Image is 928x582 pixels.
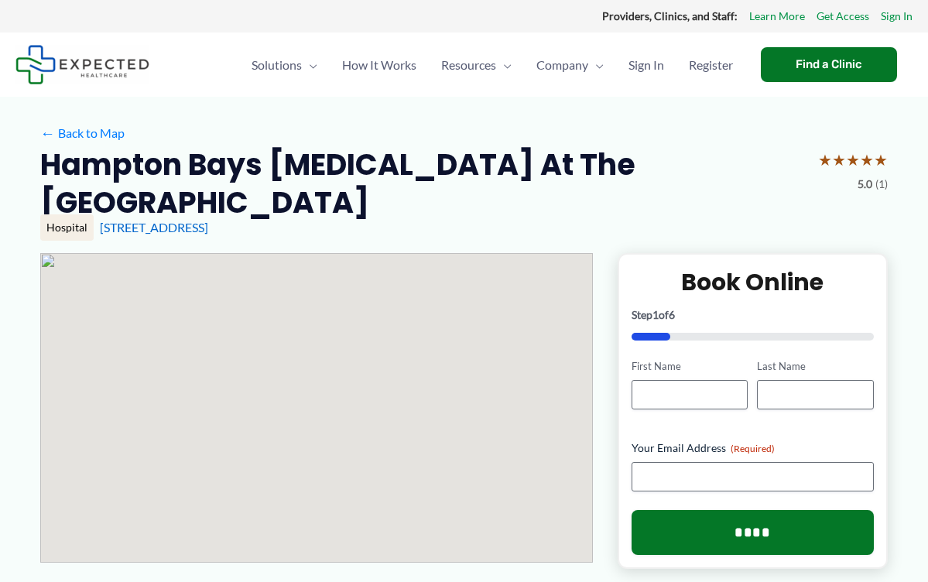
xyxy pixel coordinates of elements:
a: ResourcesMenu Toggle [429,38,524,92]
a: Get Access [817,6,869,26]
a: [STREET_ADDRESS] [100,220,208,235]
span: 6 [669,308,675,321]
strong: Providers, Clinics, and Staff: [602,9,738,22]
img: Expected Healthcare Logo - side, dark font, small [15,45,149,84]
a: Sign In [616,38,676,92]
span: ★ [874,145,888,174]
span: Register [689,38,733,92]
div: Hospital [40,214,94,241]
h2: Book Online [632,267,874,297]
nav: Primary Site Navigation [239,38,745,92]
span: Company [536,38,588,92]
label: First Name [632,359,748,374]
span: ★ [818,145,832,174]
span: 5.0 [858,174,872,194]
span: Solutions [252,38,302,92]
a: Find a Clinic [761,47,897,82]
a: How It Works [330,38,429,92]
h2: Hampton Bays [MEDICAL_DATA] at the [GEOGRAPHIC_DATA] [40,145,806,222]
a: ←Back to Map [40,122,125,145]
span: ★ [832,145,846,174]
span: How It Works [342,38,416,92]
span: (Required) [731,443,775,454]
span: Resources [441,38,496,92]
a: CompanyMenu Toggle [524,38,616,92]
a: Sign In [881,6,913,26]
span: Menu Toggle [302,38,317,92]
label: Your Email Address [632,440,874,456]
span: ★ [846,145,860,174]
span: Menu Toggle [588,38,604,92]
span: Menu Toggle [496,38,512,92]
p: Step of [632,310,874,320]
a: Register [676,38,745,92]
span: (1) [875,174,888,194]
span: ← [40,125,55,140]
span: 1 [652,308,659,321]
label: Last Name [757,359,873,374]
span: ★ [860,145,874,174]
span: Sign In [628,38,664,92]
a: SolutionsMenu Toggle [239,38,330,92]
a: Learn More [749,6,805,26]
